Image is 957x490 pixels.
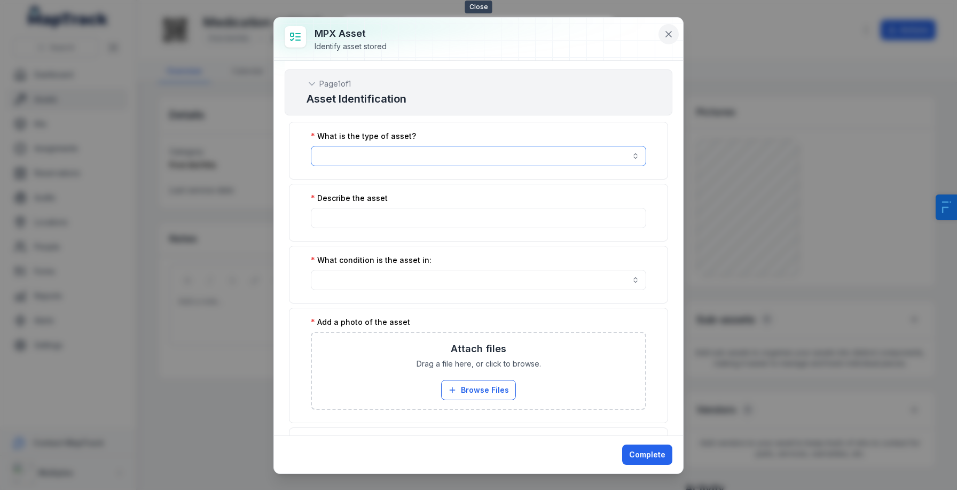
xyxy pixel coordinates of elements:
[311,255,432,266] label: What condition is the asset in:
[417,359,541,369] span: Drag a file here, or click to browse.
[311,317,410,328] label: Add a photo of the asset
[441,380,516,400] button: Browse Files
[315,41,387,52] div: Identify asset stored
[315,26,387,41] h3: MPX Asset
[311,208,646,228] input: :r43:-form-item-label
[307,91,650,106] h2: Asset Identification
[465,1,492,13] span: Close
[622,445,672,465] button: Complete
[451,341,506,356] h3: Attach files
[311,193,388,204] label: Describe the asset
[319,79,351,89] span: Page 1 of 1
[311,131,416,142] label: What is the type of asset?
